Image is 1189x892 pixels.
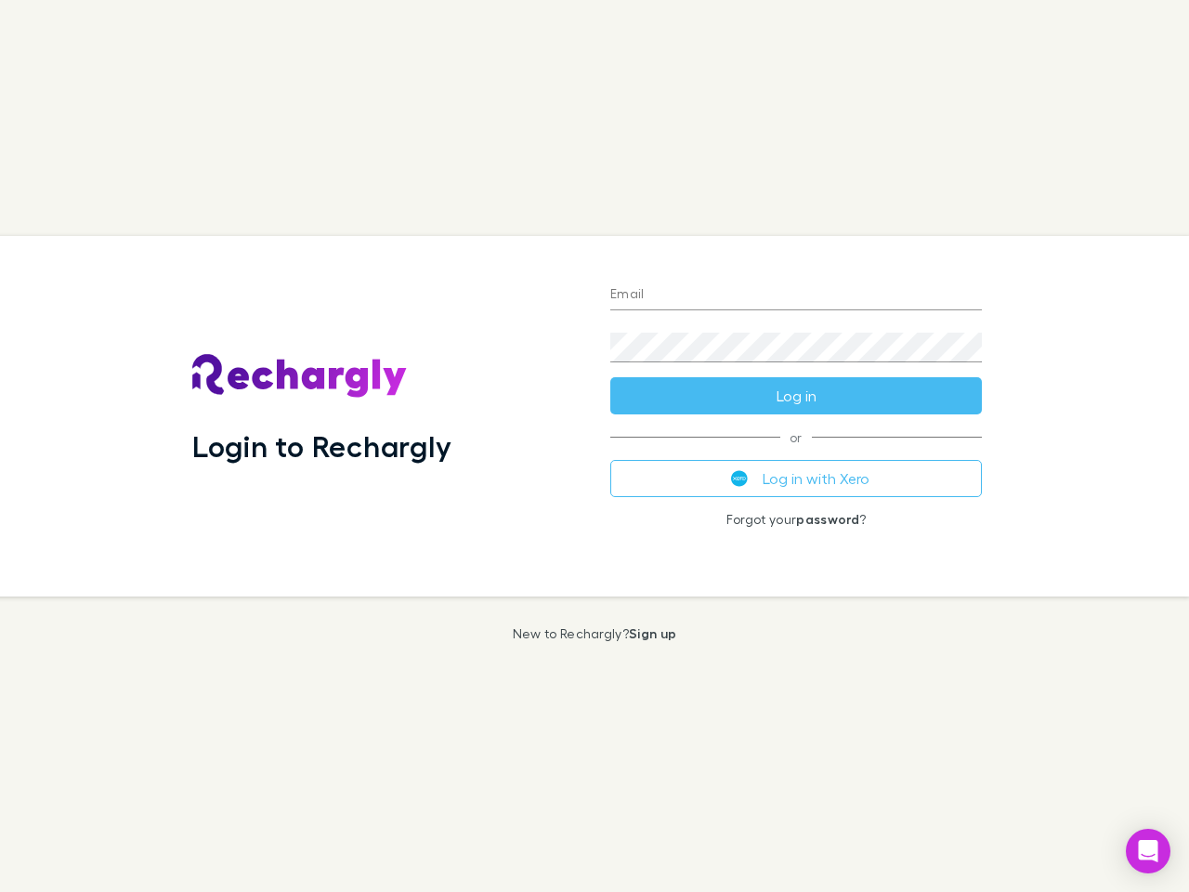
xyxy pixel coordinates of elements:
button: Log in [610,377,982,414]
div: Open Intercom Messenger [1126,829,1170,873]
a: password [796,511,859,527]
img: Rechargly's Logo [192,354,408,399]
img: Xero's logo [731,470,748,487]
span: or [610,437,982,438]
h1: Login to Rechargly [192,428,451,464]
p: New to Rechargly? [513,626,677,641]
button: Log in with Xero [610,460,982,497]
p: Forgot your ? [610,512,982,527]
a: Sign up [629,625,676,641]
